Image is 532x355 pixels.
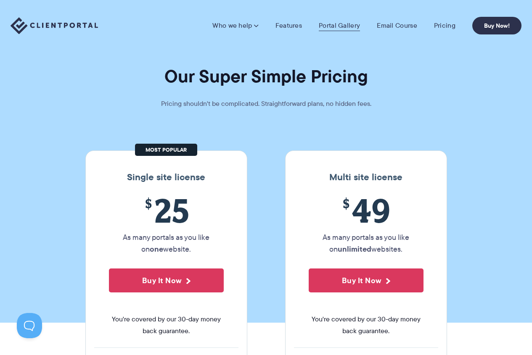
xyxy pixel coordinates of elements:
[434,21,455,30] a: Pricing
[309,268,423,292] button: Buy It Now
[377,21,417,30] a: Email Course
[150,243,163,255] strong: one
[140,98,392,110] p: Pricing shouldn't be complicated. Straightforward plans, no hidden fees.
[472,17,521,34] a: Buy Now!
[94,172,238,183] h3: Single site license
[109,191,224,229] span: 25
[319,21,360,30] a: Portal Gallery
[309,231,423,255] p: As many portals as you like on websites.
[109,313,224,337] span: You're covered by our 30-day money back guarantee.
[294,172,438,183] h3: Multi site license
[309,313,423,337] span: You're covered by our 30-day money back guarantee.
[309,191,423,229] span: 49
[275,21,302,30] a: Features
[338,243,371,255] strong: unlimited
[212,21,258,30] a: Who we help
[109,231,224,255] p: As many portals as you like on website.
[109,268,224,292] button: Buy It Now
[17,313,42,338] iframe: Toggle Customer Support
